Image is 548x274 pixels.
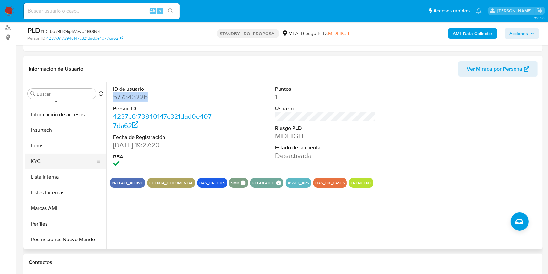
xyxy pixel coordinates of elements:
[98,91,104,98] button: Volver al orden por defecto
[275,125,376,132] dt: Riesgo PLD
[458,61,538,77] button: Ver Mirada por Persona
[113,153,215,160] dt: RBA
[275,144,376,151] dt: Estado de la cuenta
[113,105,215,112] dt: Person ID
[275,86,376,93] dt: Puntos
[164,7,177,16] button: search-icon
[536,7,543,14] a: Salir
[217,29,279,38] p: STANDBY - ROI PROPOSAL
[46,35,123,41] a: 4237c6173940147c321dad0e4077da62
[25,122,106,138] button: Insurtech
[328,30,349,37] span: MIDHIGH
[40,28,101,34] span: # tDEbu7RHQIip1WtwU4lGSNl4
[113,86,215,93] dt: ID de usuario
[25,107,106,122] button: Información de accesos
[24,7,180,15] input: Buscar usuario o caso...
[453,28,492,39] b: AML Data Collector
[497,8,534,14] p: agustina.viggiano@mercadolibre.com
[275,131,376,141] dd: MIDHIGH
[25,154,101,169] button: KYC
[467,61,522,77] span: Ver Mirada por Persona
[30,91,35,96] button: Buscar
[505,28,539,39] button: Acciones
[113,92,215,102] dd: 577343226
[113,134,215,141] dt: Fecha de Registración
[509,28,528,39] span: Acciones
[29,259,538,266] h1: Contactos
[433,7,470,14] span: Accesos rápidos
[113,141,215,150] dd: [DATE] 19:27:20
[27,35,45,41] b: Person ID
[25,247,106,263] button: Tarjetas
[275,92,376,102] dd: 1
[113,112,212,130] a: 4237c6173940147c321dad0e4077da62
[37,91,93,97] input: Buscar
[282,30,298,37] div: MLA
[25,185,106,200] button: Listas Externas
[25,138,106,154] button: Items
[275,151,376,160] dd: Desactivada
[25,169,106,185] button: Lista Interna
[150,8,155,14] span: Alt
[25,232,106,247] button: Restricciones Nuevo Mundo
[275,105,376,112] dt: Usuario
[29,66,83,72] h1: Información de Usuario
[159,8,161,14] span: s
[448,28,497,39] button: AML Data Collector
[27,25,40,35] b: PLD
[25,216,106,232] button: Perfiles
[25,200,106,216] button: Marcas AML
[301,30,349,37] span: Riesgo PLD:
[476,8,482,14] a: Notificaciones
[534,15,545,21] span: 3.160.0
